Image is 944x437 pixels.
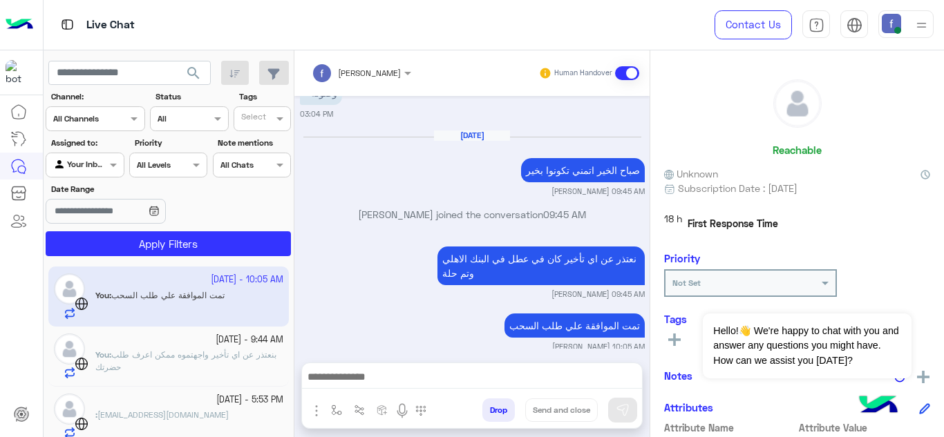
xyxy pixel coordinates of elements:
img: 171468393613305 [6,60,30,85]
h6: [DATE] [434,130,510,140]
span: Attribute Value [799,420,931,435]
button: Send and close [525,398,598,422]
span: 18 h [664,211,682,236]
small: [DATE] - 9:44 AM [216,333,283,347]
button: search [177,61,211,90]
img: create order [377,405,388,416]
span: Unknown [664,166,718,181]
p: [PERSON_NAME] joined the conversation [300,207,645,222]
h6: Reachable [773,144,822,156]
label: Priority [135,137,206,149]
img: hulul-logo.png [854,382,903,430]
button: Trigger scenario [348,398,371,421]
span: overpoweredeg@gmail.com [97,409,229,420]
img: select flow [331,405,342,416]
h6: Attributes [664,401,713,414]
b: : [95,349,111,360]
img: defaultAdmin.png [54,333,85,365]
img: profile [913,17,930,34]
label: Status [155,90,227,103]
span: Attribute Name [664,420,796,435]
img: Logo [6,10,33,39]
label: Note mentions [218,137,289,149]
button: select flow [325,398,348,421]
label: Tags [239,90,290,103]
span: You [95,349,109,360]
img: send voice note [394,402,410,419]
a: Contact Us [715,10,792,39]
small: Human Handover [554,68,612,79]
h6: Priority [664,252,700,264]
small: 03:04 PM [300,108,333,119]
span: [PERSON_NAME] [338,68,401,78]
p: Live Chat [86,16,135,35]
img: tab [59,16,76,33]
button: Apply Filters [46,231,291,256]
span: First Response Time [688,216,778,231]
a: tab [802,10,830,39]
img: add [917,371,929,383]
small: [PERSON_NAME] 10:05 AM [552,341,645,352]
span: Hello!👋 We're happy to chat with you and answer any questions you might have. How can we assist y... [703,313,911,378]
img: make a call [415,405,426,416]
span: بنعتذر عن اي تأخير واجهتموه ممكن اعرف طلب حضرتك [95,349,276,372]
button: create order [371,398,394,421]
img: userImage [882,14,901,33]
img: defaultAdmin.png [774,80,821,127]
small: [PERSON_NAME] 09:45 AM [551,186,645,197]
img: WebChat [75,357,88,371]
img: Trigger scenario [354,405,365,416]
label: Assigned to: [51,137,122,149]
img: tab [847,17,862,33]
div: Select [239,110,266,126]
span: search [185,65,202,81]
b: : [95,409,97,420]
img: send attachment [308,402,325,419]
img: send message [616,403,630,417]
p: 24/9/2025, 9:45 AM [437,246,645,285]
img: defaultAdmin.png [54,394,85,425]
span: 09:45 AM [543,208,586,220]
span: Subscription Date : [DATE] [678,181,797,195]
p: 24/9/2025, 9:45 AM [521,158,645,182]
img: tab [809,17,824,33]
label: Channel: [51,90,144,103]
h6: Tags [664,313,930,325]
h6: Notes [664,369,692,382]
label: Date Range [51,183,206,195]
button: Drop [482,398,515,422]
p: 24/9/2025, 10:05 AM [504,313,645,338]
small: [DATE] - 5:53 PM [216,394,283,407]
small: [PERSON_NAME] 09:45 AM [551,289,645,300]
img: WebChat [75,417,88,431]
